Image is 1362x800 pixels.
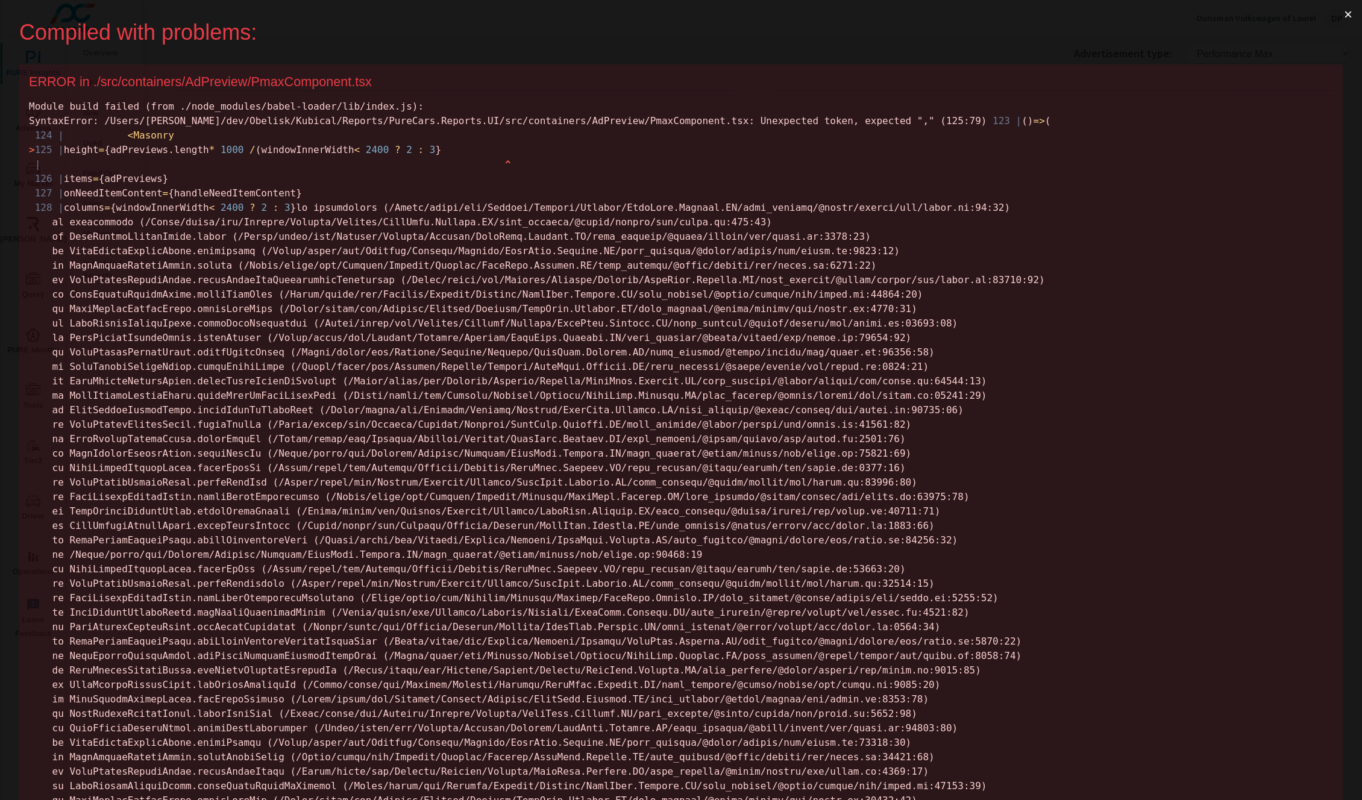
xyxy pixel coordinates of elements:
span: 123 | [993,115,1021,127]
span: 126 | [35,173,64,184]
span: 127 | [35,187,64,199]
span: onNeedItemContent {handleNeedItemContent} [29,187,302,199]
span: : [273,202,279,213]
span: () ( [987,115,1050,127]
span: 3 [430,144,436,155]
span: = [104,202,110,213]
span: 124 | [35,130,64,141]
span: = [163,187,169,199]
span: ^ [505,158,511,170]
span: 2400 [221,202,244,213]
span: 2400 [366,144,389,155]
span: Masonry [133,130,174,141]
span: < [209,202,215,213]
span: 125 | [35,144,64,155]
span: ? [395,144,401,155]
div: ERROR in ./src/containers/AdPreview/PmaxComponent.tsx [29,74,1333,90]
span: . [168,144,174,155]
span: height {adPreviews length (windowInnerWidth } [29,144,441,155]
span: < [354,144,360,155]
span: 2 [406,144,412,155]
span: => [1034,115,1045,127]
span: > [29,144,35,155]
span: ? [249,202,256,213]
span: / [249,144,256,155]
span: = [99,144,105,155]
div: Compiled with problems: [19,19,1323,45]
span: items {adPreviews} [29,173,168,184]
span: : [418,144,424,155]
span: = [93,173,99,184]
span: | [35,158,41,170]
span: 1000 [221,144,244,155]
span: 3 [284,202,290,213]
span: 2 [261,202,267,213]
span: 128 | [35,202,64,213]
span: columns {windowInnerWidth } [29,202,296,213]
span: < [128,130,134,141]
